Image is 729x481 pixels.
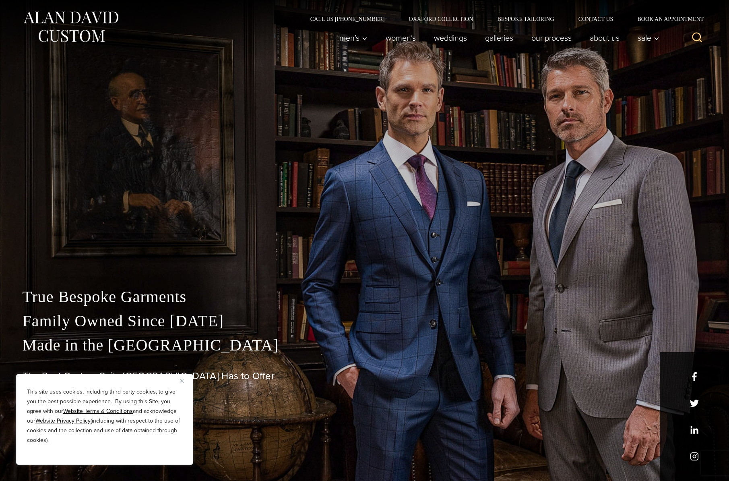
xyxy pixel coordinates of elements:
a: Oxxford Collection [397,16,485,22]
a: Our Process [522,30,580,46]
button: Close [180,376,190,386]
a: weddings [425,30,476,46]
nav: Secondary Navigation [298,16,707,22]
a: Contact Us [566,16,626,22]
img: Alan David Custom [23,9,119,45]
a: About Us [580,30,628,46]
a: Book an Appointment [625,16,706,22]
a: Galleries [476,30,522,46]
a: Women’s [376,30,425,46]
span: Sale [638,34,659,42]
img: Close [180,379,184,383]
nav: Primary Navigation [330,30,663,46]
a: Bespoke Tailoring [485,16,566,22]
a: Website Privacy Policy [35,417,91,425]
p: True Bespoke Garments Family Owned Since [DATE] Made in the [GEOGRAPHIC_DATA] [23,285,707,357]
a: Call Us [PHONE_NUMBER] [298,16,397,22]
h1: The Best Custom Suits [GEOGRAPHIC_DATA] Has to Offer [23,370,707,382]
iframe: Opens a widget where you can chat to one of our agents [677,457,721,477]
span: Men’s [339,34,368,42]
p: This site uses cookies, including third party cookies, to give you the best possible experience. ... [27,387,182,445]
a: Website Terms & Conditions [63,407,133,415]
button: View Search Form [688,28,707,48]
